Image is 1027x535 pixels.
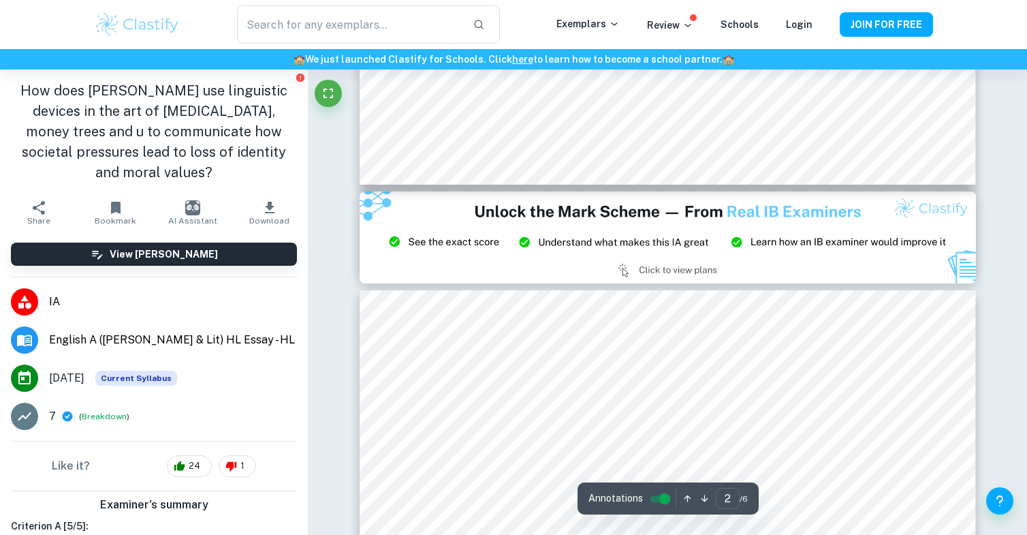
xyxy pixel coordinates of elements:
[181,459,208,473] span: 24
[95,216,136,226] span: Bookmark
[11,519,297,534] h6: Criterion A [ 5 / 5 ]:
[233,459,252,473] span: 1
[231,194,308,232] button: Download
[721,19,759,30] a: Schools
[360,192,976,284] img: Ad
[237,5,462,44] input: Search for any exemplars...
[315,80,342,107] button: Fullscreen
[786,19,812,30] a: Login
[82,410,127,423] button: Breakdown
[3,52,1024,67] h6: We just launched Clastify for Schools. Click to learn how to become a school partner.
[740,493,748,505] span: / 6
[588,491,643,506] span: Annotations
[5,497,302,513] h6: Examiner's summary
[49,332,297,348] span: English A ([PERSON_NAME] & Lit) HL Essay - HL
[49,294,297,310] span: IA
[167,455,212,477] div: 24
[52,458,90,474] h6: Like it?
[27,216,50,226] span: Share
[11,80,297,183] h1: How does [PERSON_NAME] use linguistic devices in the art of [MEDICAL_DATA], money trees and u to ...
[11,243,297,266] button: View [PERSON_NAME]
[79,410,129,423] span: ( )
[295,72,305,82] button: Report issue
[185,200,200,215] img: AI Assistant
[94,11,180,38] img: Clastify logo
[110,247,218,262] h6: View [PERSON_NAME]
[512,54,533,65] a: here
[986,487,1013,515] button: Help and Feedback
[249,216,289,226] span: Download
[49,370,84,386] span: [DATE]
[154,194,231,232] button: AI Assistant
[556,16,620,31] p: Exemplars
[168,216,217,226] span: AI Assistant
[95,371,177,386] div: This exemplar is based on the current syllabus. Feel free to refer to it for inspiration/ideas wh...
[49,408,56,425] p: 7
[840,12,933,37] button: JOIN FOR FREE
[647,18,693,33] p: Review
[294,54,305,65] span: 🏫
[219,455,256,477] div: 1
[77,194,154,232] button: Bookmark
[723,54,734,65] span: 🏫
[95,371,177,386] span: Current Syllabus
